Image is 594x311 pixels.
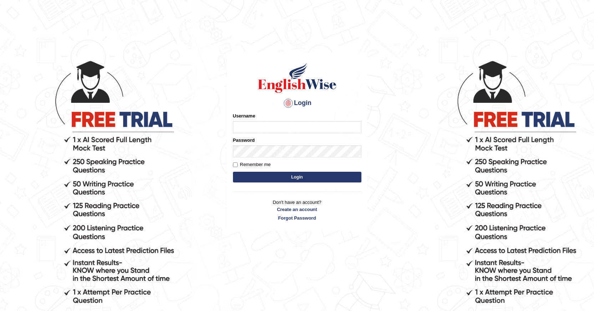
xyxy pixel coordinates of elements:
h4: Login [233,97,361,109]
img: Logo of English Wise sign in for intelligent practice with AI [257,62,338,94]
label: Password [233,137,255,144]
a: Create an account [233,206,361,213]
p: Don't have an account? [233,199,361,221]
a: Forgot Password [233,215,361,221]
label: Username [233,112,255,119]
input: Remember me [233,162,238,167]
button: Login [233,172,361,182]
label: Remember me [233,161,271,168]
